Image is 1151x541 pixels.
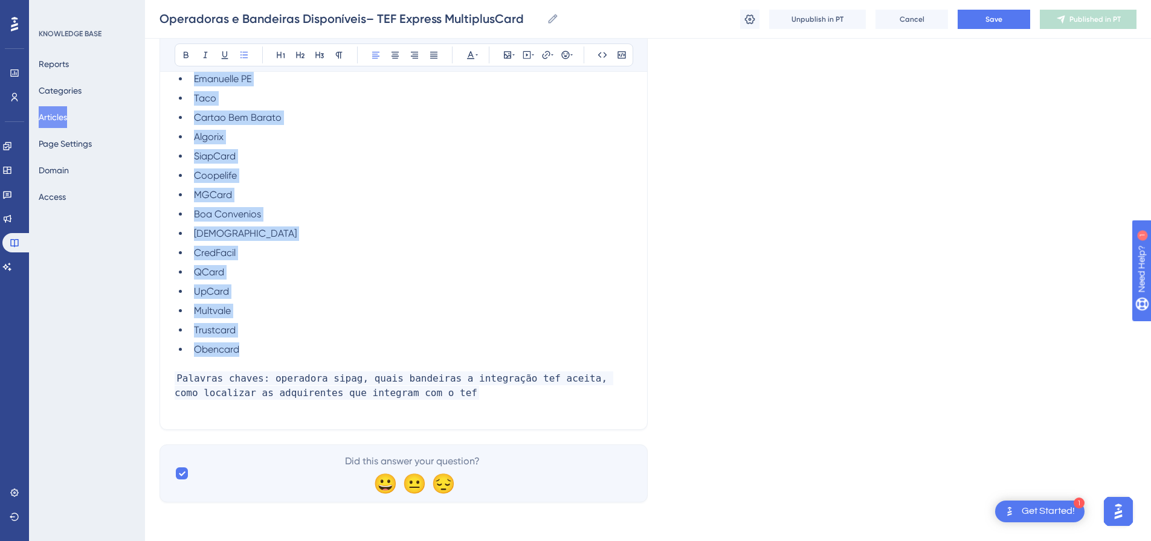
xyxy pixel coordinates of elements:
button: Domain [39,159,69,181]
span: Obencard [194,344,239,355]
div: KNOWLEDGE BASE [39,29,102,39]
span: Multvale [194,305,231,316]
span: Need Help? [28,3,76,18]
img: launcher-image-alternative-text [1002,504,1017,519]
div: 😀 [373,473,393,493]
div: Get Started! [1022,505,1075,518]
span: Taco [194,92,216,104]
button: Reports [39,53,69,75]
span: Unpublish in PT [792,14,843,24]
span: Trustcard [194,324,236,336]
span: QCard [194,266,224,278]
span: Save [985,14,1002,24]
button: Published in PT [1040,10,1136,29]
div: 1 [84,6,88,16]
span: Emanuelle PE [194,73,251,85]
button: Categories [39,80,82,101]
span: Coopelife [194,170,237,181]
span: CredFacil [194,247,236,258]
span: Cancel [900,14,924,24]
div: Open Get Started! checklist, remaining modules: 1 [995,501,1085,522]
span: Cartao Bem Barato [194,112,282,123]
span: Boa Convenios [194,208,261,220]
div: 😔 [431,473,451,493]
span: Palavras chaves: operadora sipag, quais bandeiras a integração tef aceita, como localizar as adqu... [175,371,613,400]
div: 1 [1074,498,1085,508]
span: Algorix [194,131,224,142]
span: [DEMOGRAPHIC_DATA] [194,228,297,239]
button: Save [958,10,1030,29]
span: Published in PT [1069,14,1121,24]
span: Did this answer your question? [345,454,480,469]
button: Articles [39,106,67,128]
span: UpCard [194,286,229,297]
span: SiapCard [194,150,236,162]
input: Article Name [160,10,542,27]
button: Page Settings [39,133,92,155]
button: Unpublish in PT [769,10,866,29]
span: MGCard [194,189,232,200]
iframe: UserGuiding AI Assistant Launcher [1100,493,1136,530]
button: Access [39,186,66,208]
div: 😐 [402,473,422,493]
button: Cancel [875,10,948,29]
